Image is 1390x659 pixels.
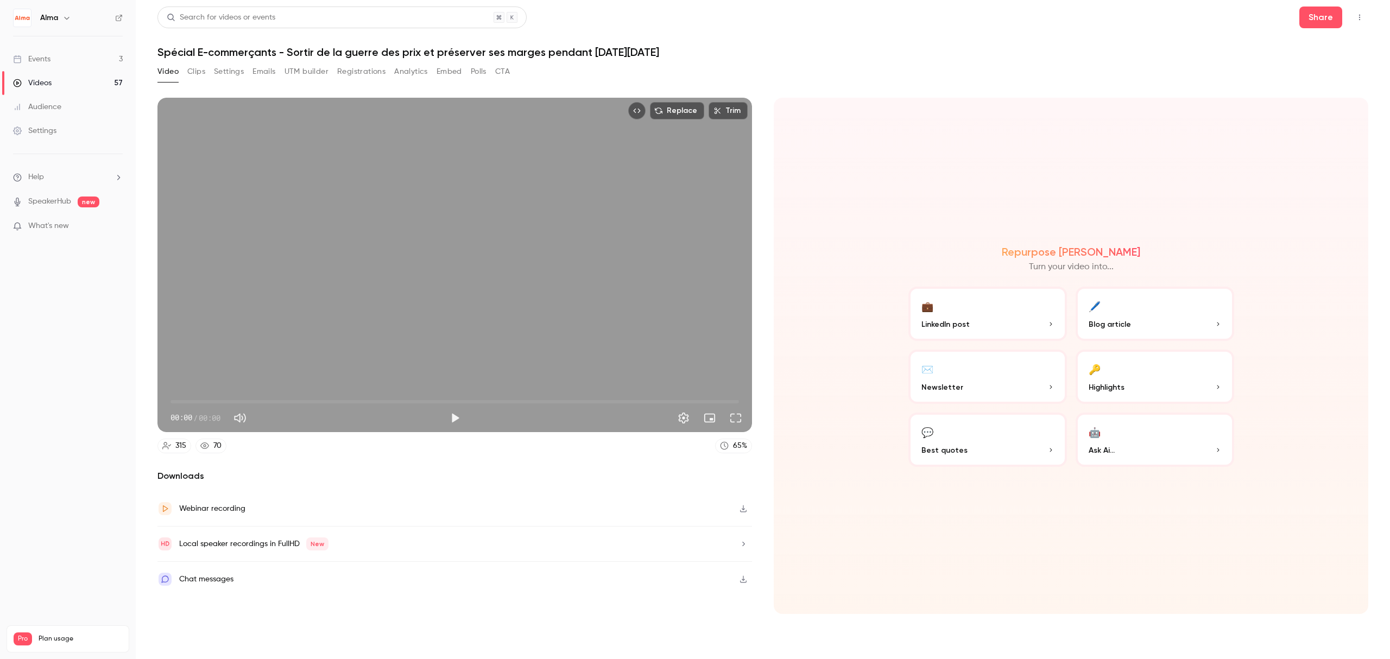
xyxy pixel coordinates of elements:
button: 💬Best quotes [908,413,1067,467]
span: Plan usage [39,635,122,643]
button: 🖊️Blog article [1076,287,1234,341]
img: Alma [14,9,31,27]
button: Video [157,63,179,80]
div: Audience [13,102,61,112]
button: Registrations [337,63,386,80]
p: Turn your video into... [1029,261,1114,274]
button: Mute [229,407,251,429]
div: 🖊️ [1089,297,1101,314]
div: 65 % [733,440,747,452]
div: Videos [13,78,52,88]
span: Help [28,172,44,183]
button: Analytics [394,63,428,80]
button: CTA [495,63,510,80]
div: Events [13,54,50,65]
div: Local speaker recordings in FullHD [179,537,328,550]
button: Replace [650,102,704,119]
span: Ask Ai... [1089,445,1115,456]
button: Full screen [725,407,747,429]
span: New [306,537,328,550]
button: Trim [709,102,748,119]
div: 💬 [921,423,933,440]
a: 70 [195,439,226,453]
button: Settings [673,407,694,429]
span: Highlights [1089,382,1124,393]
div: Chat messages [179,573,233,586]
a: 65% [715,439,752,453]
h2: Repurpose [PERSON_NAME] [1002,245,1140,258]
button: 🤖Ask Ai... [1076,413,1234,467]
li: help-dropdown-opener [13,172,123,183]
h1: Spécial E-commerçants - Sortir de la guerre des prix et préserver ses marges pendant [DATE][DATE] [157,46,1368,59]
div: ✉️ [921,360,933,377]
span: / [193,412,198,423]
div: 🔑 [1089,360,1101,377]
button: 🔑Highlights [1076,350,1234,404]
span: Newsletter [921,382,963,393]
button: Settings [214,63,244,80]
button: Polls [471,63,486,80]
span: 00:00 [199,412,220,423]
span: Best quotes [921,445,968,456]
div: 315 [175,440,186,452]
div: Settings [13,125,56,136]
div: 💼 [921,297,933,314]
span: new [78,197,99,207]
span: What's new [28,220,69,232]
a: SpeakerHub [28,196,71,207]
span: Pro [14,632,32,645]
button: Top Bar Actions [1351,9,1368,26]
h6: Alma [40,12,58,23]
div: 00:00 [170,412,220,423]
button: 💼LinkedIn post [908,287,1067,341]
a: 315 [157,439,191,453]
button: Share [1299,7,1342,28]
div: Webinar recording [179,502,245,515]
iframe: Noticeable Trigger [110,221,123,231]
div: 70 [213,440,222,452]
button: ✉️Newsletter [908,350,1067,404]
button: Clips [187,63,205,80]
button: UTM builder [285,63,328,80]
button: Turn on miniplayer [699,407,721,429]
span: LinkedIn post [921,319,970,330]
button: Embed [437,63,462,80]
span: 00:00 [170,412,192,423]
button: Play [444,407,466,429]
span: Blog article [1089,319,1131,330]
button: Emails [252,63,275,80]
button: Embed video [628,102,646,119]
div: Search for videos or events [167,12,275,23]
h2: Downloads [157,470,752,483]
div: 🤖 [1089,423,1101,440]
